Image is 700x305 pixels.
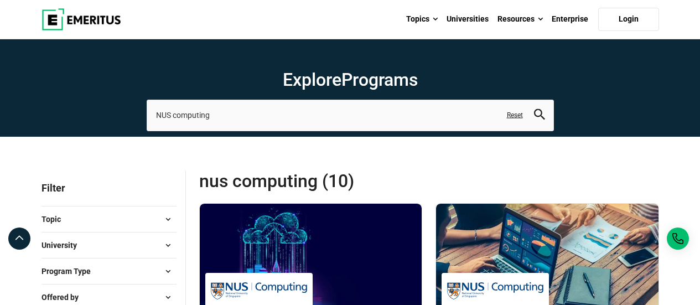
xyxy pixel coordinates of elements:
span: NUS computing (10) [199,170,429,192]
span: University [42,239,86,251]
button: University [42,237,177,254]
a: Login [598,8,659,31]
h1: Explore [147,69,554,91]
button: Program Type [42,263,177,280]
p: Filter [42,170,177,206]
span: Offered by [42,291,87,303]
img: NUS Computing Executive Education [447,278,543,303]
a: search [534,112,545,122]
a: Reset search [507,111,523,120]
span: Program Type [42,265,100,277]
img: NUS Computing Executive Education [211,278,307,303]
span: Programs [341,69,418,90]
span: Topic [42,213,70,225]
input: search-page [147,100,554,131]
button: Topic [42,211,177,228]
button: search [534,109,545,122]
